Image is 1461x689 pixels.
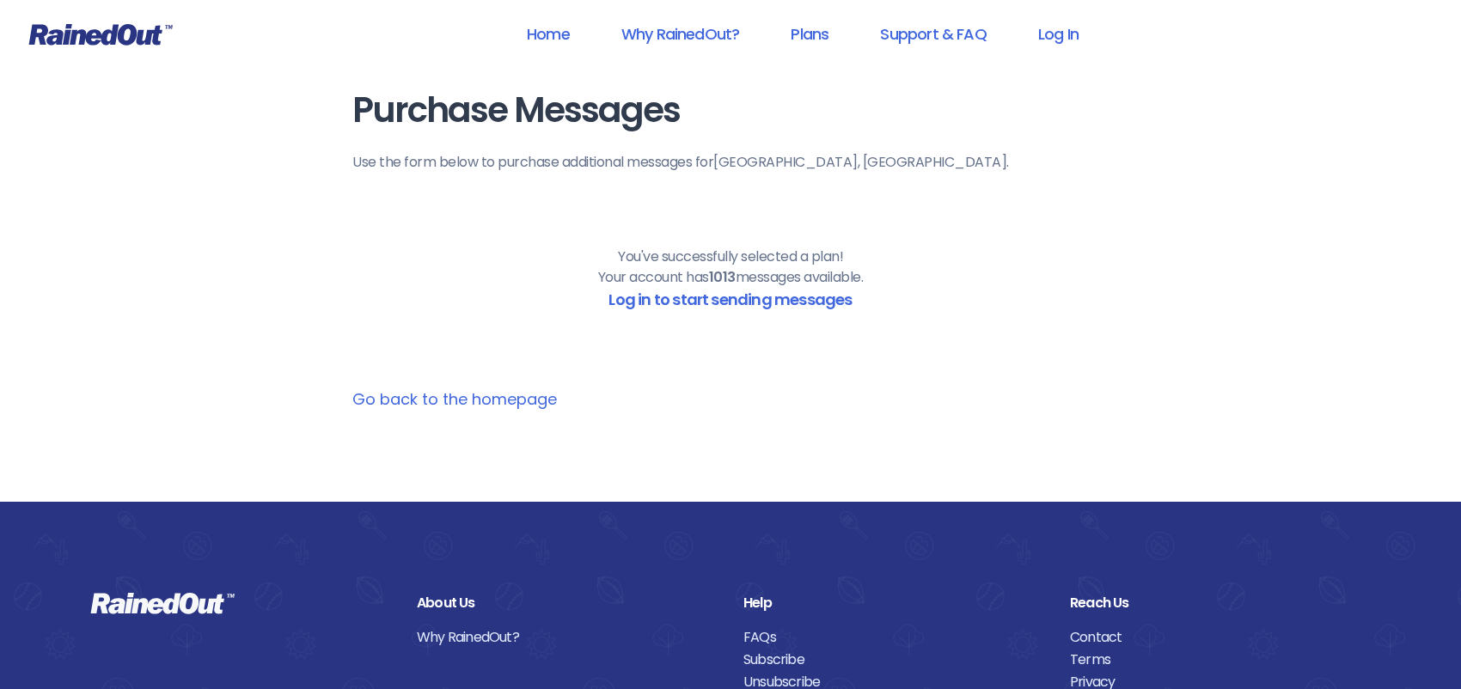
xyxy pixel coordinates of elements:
div: Reach Us [1070,592,1371,614]
a: Why RainedOut? [599,15,762,53]
a: Log In [1016,15,1101,53]
a: Home [504,15,592,53]
div: Help [743,592,1044,614]
a: Contact [1070,626,1371,649]
a: Support & FAQ [858,15,1008,53]
p: Your account has messages available. [598,267,864,288]
b: 1013 [709,267,736,287]
a: Go back to the homepage [352,388,557,410]
a: Terms [1070,649,1371,671]
p: You've successfully selected a plan! [618,247,843,267]
a: FAQs [743,626,1044,649]
a: Plans [768,15,851,53]
a: Subscribe [743,649,1044,671]
p: Use the form below to purchase additional messages for [GEOGRAPHIC_DATA], [GEOGRAPHIC_DATA] . [352,152,1109,173]
h1: Purchase Messages [352,91,1109,130]
div: About Us [417,592,718,614]
a: Log in to start sending messages [608,289,852,310]
a: Why RainedOut? [417,626,718,649]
